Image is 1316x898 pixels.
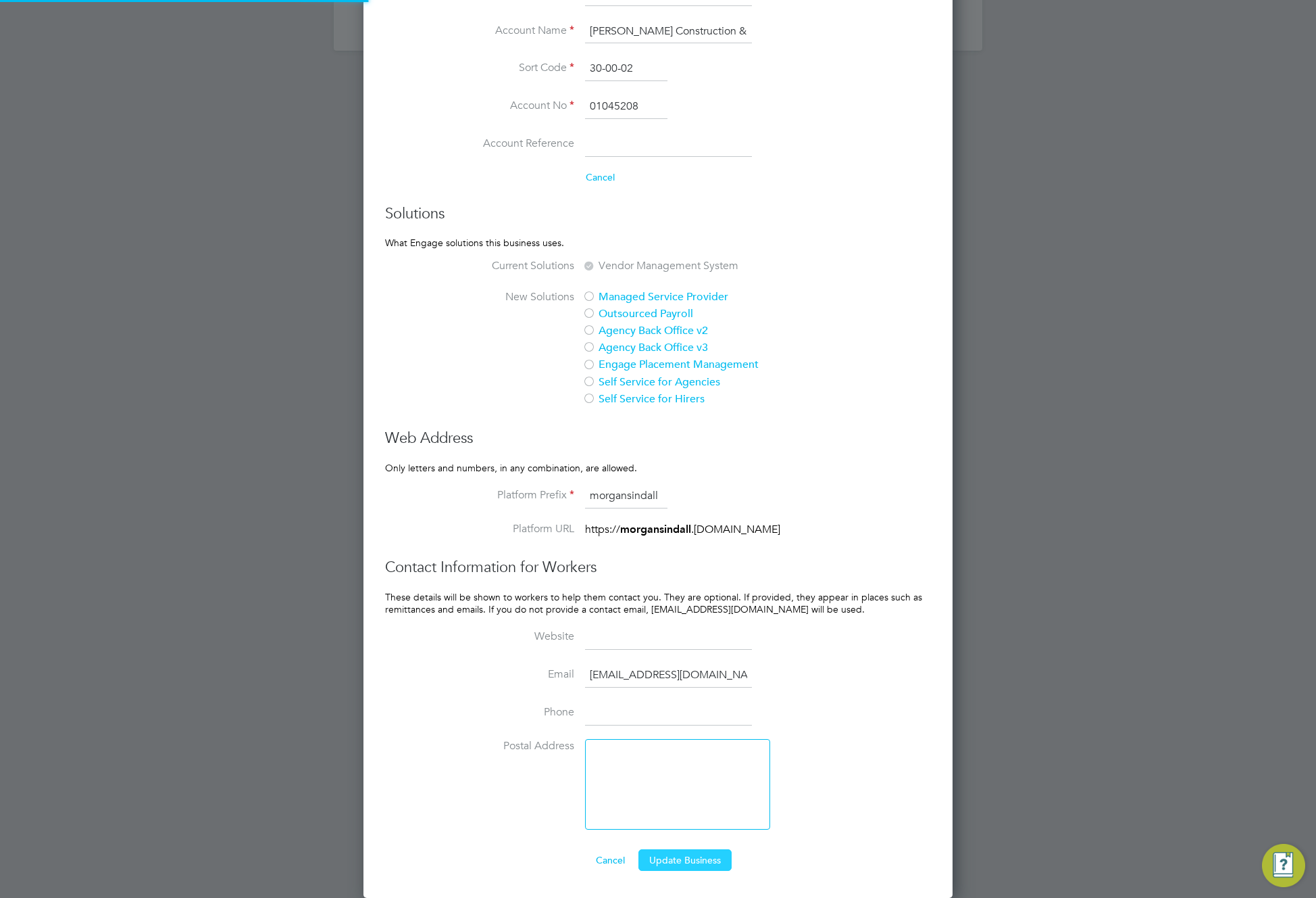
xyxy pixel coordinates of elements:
[638,849,732,871] button: Update Business
[582,259,809,273] label: Vendor Management System
[439,290,574,304] label: New Solutions
[439,667,574,682] label: Email
[439,705,574,719] label: Phone
[582,290,809,304] label: Managed Service Provider
[585,523,780,536] span: https:// .[DOMAIN_NAME]
[582,307,809,321] label: Outsourced Payroll
[582,341,809,355] label: Agency Back Office v3
[439,739,574,753] label: Postal Address
[439,99,574,113] label: Account No
[385,558,931,577] h3: Contact Information for Workers
[439,630,574,644] label: Website
[585,849,636,871] button: Cancel
[439,259,574,273] label: Current Solutions
[439,137,574,151] label: Account Reference
[385,237,931,249] p: What Engage solutions this business uses.
[439,24,574,38] label: Account Name
[582,375,809,389] label: Self Service for Agencies
[585,170,615,184] button: Cancel
[582,324,809,338] label: Agency Back Office v2
[582,392,809,406] label: Self Service for Hirers
[439,522,574,536] label: Platform URL
[620,523,691,536] strong: morgansindall
[385,204,931,224] h3: Solutions
[439,61,574,75] label: Sort Code
[582,358,809,372] label: Engage Placement Management
[1262,844,1305,887] button: Engage Resource Center
[385,591,931,615] p: These details will be shown to workers to help them contact you. They are optional. If provided, ...
[385,429,931,448] h3: Web Address
[439,488,574,502] label: Platform Prefix
[385,462,931,474] p: Only letters and numbers, in any combination, are allowed.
